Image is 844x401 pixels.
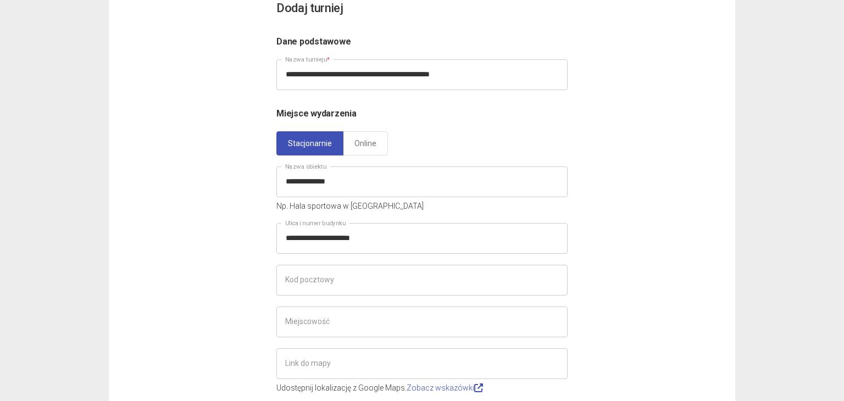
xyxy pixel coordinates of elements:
a: Online [343,131,388,155]
span: Miejsce wydarzenia [276,108,357,119]
p: Udostępnij lokalizację z Google Maps. [276,382,568,394]
a: Stacjonarnie [276,131,343,155]
a: Zobacz wskazówki [407,383,483,392]
p: Np. Hala sportowa w [GEOGRAPHIC_DATA] [276,200,568,212]
span: Dane podstawowe [276,36,351,47]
